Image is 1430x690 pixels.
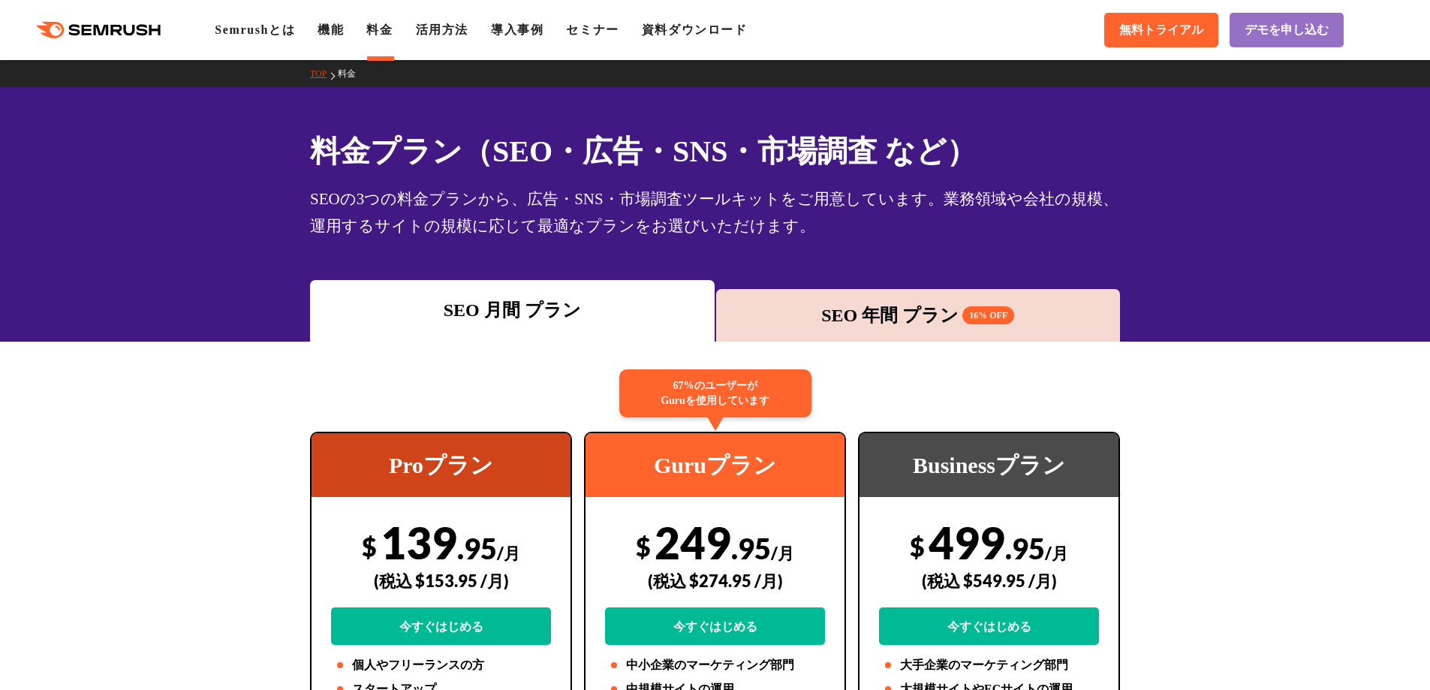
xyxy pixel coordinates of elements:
div: SEOの3つの料金プランから、広告・SNS・市場調査ツールキットをご用意しています。業務領域や会社の規模、運用するサイトの規模に応じて最適なプランをお選びいただけます。 [310,185,1120,240]
span: $ [636,531,651,562]
span: /月 [497,543,520,563]
a: Semrushとは [215,23,295,36]
a: 料金 [366,23,393,36]
div: 67%のユーザーが Guruを使用しています [619,369,811,417]
span: $ [362,531,377,562]
a: 機能 [318,23,344,36]
a: 導入事例 [491,23,543,36]
span: デモを申し込む [1245,23,1329,38]
a: デモを申し込む [1230,13,1344,47]
div: SEO 年間 プラン [724,302,1113,329]
div: 499 [879,516,1099,645]
div: 249 [605,516,825,645]
span: .95 [457,531,497,565]
a: 今すぐはじめる [605,607,825,645]
a: TOP [310,68,338,79]
li: 大手企業のマーケティング部門 [879,656,1099,674]
div: Businessプラン [860,433,1118,497]
span: .95 [731,531,771,565]
div: SEO 月間 プラン [318,297,707,324]
a: セミナー [566,23,619,36]
div: (税込 $274.95 /月) [605,554,825,607]
a: 活用方法 [416,23,468,36]
a: 今すぐはじめる [879,607,1099,645]
div: (税込 $153.95 /月) [331,554,551,607]
div: Guruプラン [586,433,844,497]
span: /月 [771,543,794,563]
div: (税込 $549.95 /月) [879,554,1099,607]
li: 個人やフリーランスの方 [331,656,551,674]
span: 無料トライアル [1119,23,1203,38]
a: 無料トライアル [1104,13,1218,47]
a: 今すぐはじめる [331,607,551,645]
li: 中小企業のマーケティング部門 [605,656,825,674]
span: /月 [1045,543,1068,563]
span: .95 [1005,531,1045,565]
a: 料金 [338,68,367,79]
a: 資料ダウンロード [642,23,748,36]
h1: 料金プラン（SEO・広告・SNS・市場調査 など） [310,129,1120,173]
span: 16% OFF [962,306,1014,324]
div: Proプラン [312,433,570,497]
span: $ [910,531,925,562]
div: 139 [331,516,551,645]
